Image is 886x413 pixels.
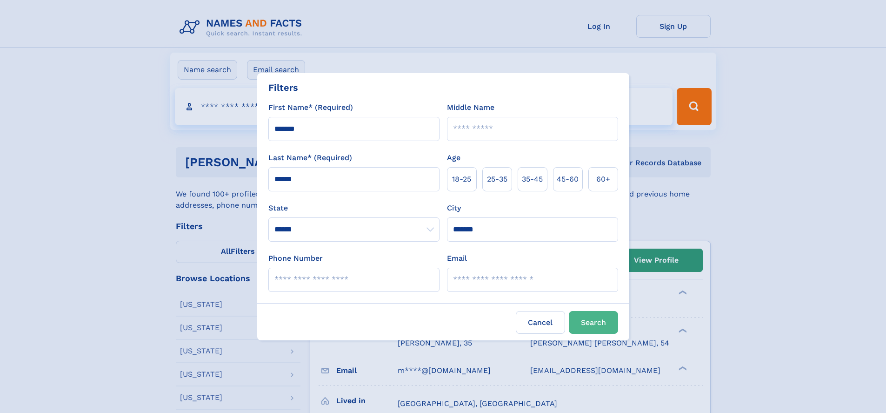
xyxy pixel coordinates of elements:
span: 18‑25 [452,174,471,185]
span: 25‑35 [487,174,507,185]
label: State [268,203,440,214]
label: City [447,203,461,214]
label: Cancel [516,311,565,334]
label: Last Name* (Required) [268,152,352,163]
label: Phone Number [268,253,323,264]
label: Email [447,253,467,264]
label: Age [447,152,460,163]
label: Middle Name [447,102,494,113]
span: 45‑60 [557,174,579,185]
span: 60+ [596,174,610,185]
button: Search [569,311,618,334]
label: First Name* (Required) [268,102,353,113]
div: Filters [268,81,298,95]
span: 35‑45 [522,174,543,185]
